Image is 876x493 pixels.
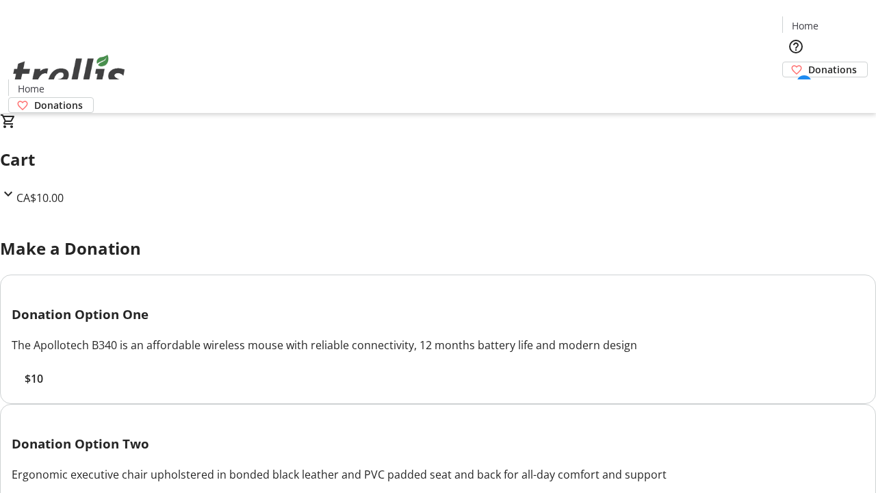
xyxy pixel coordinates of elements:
span: Donations [808,62,857,77]
h3: Donation Option Two [12,434,864,453]
div: The Apollotech B340 is an affordable wireless mouse with reliable connectivity, 12 months battery... [12,337,864,353]
button: Help [782,33,810,60]
button: $10 [12,370,55,387]
a: Home [9,81,53,96]
img: Orient E2E Organization JdJVlxu9gs's Logo [8,40,130,108]
button: Cart [782,77,810,105]
h3: Donation Option One [12,305,864,324]
span: CA$10.00 [16,190,64,205]
div: Ergonomic executive chair upholstered in bonded black leather and PVC padded seat and back for al... [12,466,864,483]
span: $10 [25,370,43,387]
a: Donations [8,97,94,113]
span: Home [18,81,44,96]
span: Home [792,18,819,33]
span: Donations [34,98,83,112]
a: Donations [782,62,868,77]
a: Home [783,18,827,33]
